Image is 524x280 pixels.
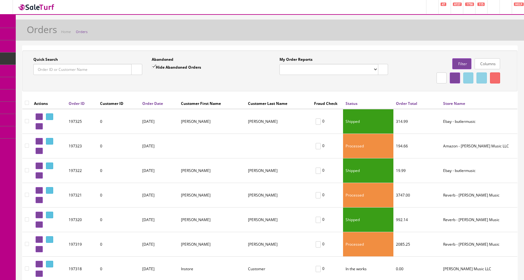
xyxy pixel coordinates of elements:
label: Hide Abandoned Orders [152,64,201,70]
td: Simon [245,183,312,208]
td: 0 [312,208,343,232]
a: Order ID [69,101,85,106]
td: Processed [343,232,393,257]
td: 0 [98,183,140,208]
td: Steven [178,232,245,257]
label: Abandoned [152,57,173,62]
a: Store Name [443,101,465,106]
img: SaleTurf [18,3,55,11]
td: [DATE] [140,158,178,183]
td: Shipped [343,109,393,134]
td: 0 [98,232,140,257]
a: Order Total [396,101,417,106]
td: [DATE] [140,134,178,158]
a: Order Date [142,101,163,106]
td: 197325 [66,109,98,134]
td: 0 [312,134,343,158]
td: 0 [312,158,343,183]
a: Orders [76,29,87,34]
td: 197320 [66,208,98,232]
td: Ebay - butlermusic [441,158,517,183]
input: Hide Abandoned Orders [152,65,156,69]
td: 0 [312,109,343,134]
td: 3747.00 [393,183,441,208]
label: Quick Search [33,57,58,62]
td: Roy [178,109,245,134]
td: 19.99 [393,158,441,183]
td: Reverb - Butler Music [441,183,517,208]
th: Customer ID [98,98,140,109]
td: Reverb - Butler Music [441,232,517,257]
span: 115 [477,3,485,6]
td: 0 [312,183,343,208]
th: Fraud Check [312,98,343,109]
a: Columns [475,58,500,69]
td: [DATE] [140,183,178,208]
th: Customer Last Name [245,98,312,109]
td: Keith [178,183,245,208]
td: 197322 [66,158,98,183]
td: Sims [245,109,312,134]
td: Fernando G [178,208,245,232]
input: Order ID or Customer Name [33,64,132,75]
a: Status [346,101,358,106]
td: Jarvis [245,232,312,257]
span: 1758 [465,3,474,6]
td: [DATE] [140,109,178,134]
td: [DATE] [140,232,178,257]
td: 0 [98,109,140,134]
td: [DATE] [140,208,178,232]
td: 0 [312,232,343,257]
td: Shipped [343,208,393,232]
th: Customer First Name [178,98,245,109]
td: 197321 [66,183,98,208]
td: Thomas [245,158,312,183]
td: 992.14 [393,208,441,232]
td: Shipped [343,158,393,183]
th: Actions [31,98,66,109]
label: My Order Reports [279,57,313,62]
td: Amazon - Butler Music LLC [441,134,517,158]
td: 197323 [66,134,98,158]
a: Home [61,29,71,34]
a: Filter [452,58,471,69]
td: Processed [343,134,393,158]
td: 2085.25 [393,232,441,257]
td: Ebay - butlermusic [441,109,517,134]
h1: Orders [27,24,57,35]
td: Processed [343,183,393,208]
span: 6727 [453,3,462,6]
td: Ronald [178,158,245,183]
td: 197319 [66,232,98,257]
td: Gálvez [245,208,312,232]
td: 0 [98,208,140,232]
td: 0 [98,134,140,158]
td: Reverb - Butler Music [441,208,517,232]
td: 0 [98,158,140,183]
td: 194.66 [393,134,441,158]
span: 47 [441,3,446,6]
td: 314.99 [393,109,441,134]
span: HELP [514,3,524,6]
